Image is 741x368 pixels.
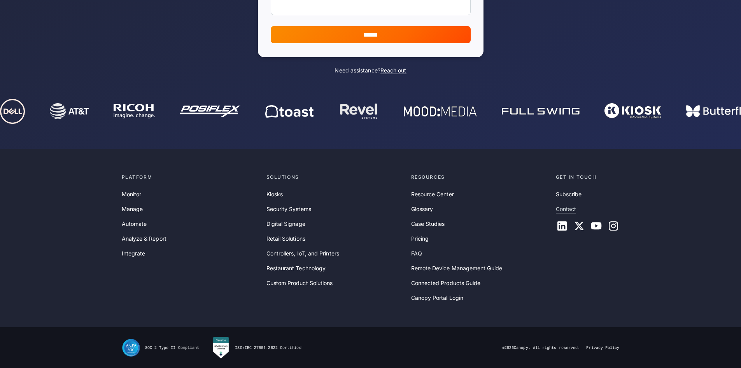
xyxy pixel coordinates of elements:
[505,345,514,350] span: 2025
[556,205,576,213] a: Contact
[122,234,166,243] a: Analyze & Report
[338,103,378,119] img: Canopy works with Revel Systems
[179,106,240,117] img: Canopy works with Posiflex
[266,174,405,181] div: Solutions
[266,190,283,199] a: Kiosks
[586,345,619,350] a: Privacy Policy
[266,249,339,258] a: Controllers, IoT, and Printers
[235,345,301,350] div: ISO/IEC 27001:2022 Certified
[411,279,481,287] a: Connected Products Guide
[556,174,620,181] div: Get in touch
[411,190,454,199] a: Resource Center
[122,249,145,258] a: Integrate
[266,234,305,243] a: Retail Solutions
[145,345,200,350] div: SOC 2 Type II Compliant
[266,220,305,228] a: Digital Signage
[266,264,326,273] a: Restaurant Technology
[411,174,550,181] div: Resources
[501,108,579,114] img: Canopy works with Full Swing
[411,294,464,302] a: Canopy Portal Login
[266,205,311,213] a: Security Systems
[380,67,406,74] a: Reach out
[231,67,511,74] div: Need assistance?
[122,190,142,199] a: Monitor
[403,106,477,116] img: Canopy works with Mood Media
[122,338,140,357] img: SOC II Type II Compliance Certification for Canopy Remote Device Management
[411,264,502,273] a: Remote Device Management Guide
[122,205,143,213] a: Manage
[556,190,582,199] a: Subscribe
[502,345,580,350] div: © Canopy. All rights reserved.
[122,174,260,181] div: Platform
[265,105,314,118] img: Canopy works with Toast
[113,104,154,118] img: Ricoh electronics and products uses Canopy
[49,103,88,119] img: Canopy works with AT&T
[266,279,333,287] a: Custom Product Solutions
[212,336,230,359] img: Canopy RMM is Sensiba Certified for ISO/IEC
[122,220,147,228] a: Automate
[411,234,429,243] a: Pricing
[411,205,433,213] a: Glossary
[411,220,445,228] a: Case Studies
[411,249,422,258] a: FAQ
[604,103,660,119] img: Canopy works with Kiosk Information Systems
